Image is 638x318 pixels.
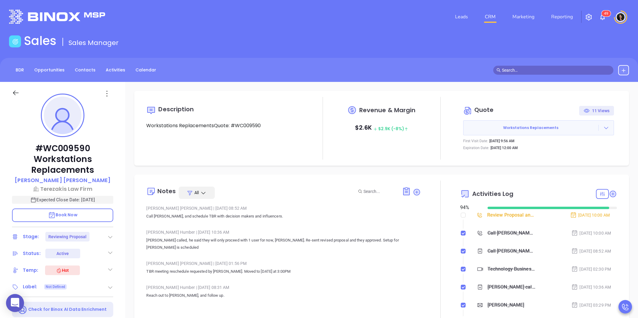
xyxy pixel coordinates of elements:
[488,265,535,274] div: Technology Business Review - [PERSON_NAME]
[463,145,489,151] p: Expiration Date:
[472,191,513,197] span: Activities Log
[488,229,535,238] div: Call [PERSON_NAME] for TBR In Person - [PERSON_NAME]
[474,106,494,114] span: Quote
[12,143,113,175] p: #WC009590 Workstations Replacements
[158,105,194,113] span: Description
[606,11,608,16] span: 9
[146,122,303,129] p: Workstations ReplacementsQuote: #WC009590
[363,188,395,195] input: Search...
[12,65,28,75] a: BDR
[453,11,470,23] a: Leads
[602,10,611,16] sup: 49
[213,261,214,266] span: |
[102,65,129,75] a: Activities
[213,206,214,211] span: |
[463,125,598,130] span: Workstations Replacements
[604,11,606,16] span: 4
[355,122,408,134] p: $ 2.6K
[12,185,113,193] a: Terezakis Law Firm
[488,283,535,292] div: [PERSON_NAME] called, he said they will only proceed with 1 user for now, [PERSON_NAME]. Re-sent ...
[571,248,611,254] div: [DATE] 08:52 AM
[196,285,197,290] span: |
[146,292,421,299] p: Reach out to [PERSON_NAME], and follow up.
[146,283,421,292] div: [PERSON_NAME] Humber [DATE] 08:31 AM
[15,176,111,184] p: [PERSON_NAME] [PERSON_NAME]
[71,65,99,75] a: Contacts
[497,68,501,72] span: search
[502,67,610,73] input: Search…
[571,284,611,290] div: [DATE] 10:36 AM
[549,11,575,23] a: Reporting
[463,138,488,144] p: First Visit Date:
[463,120,614,135] button: Workstations Replacements
[510,11,537,23] a: Marketing
[146,228,421,237] div: [PERSON_NAME] Humber [DATE] 10:36 AM
[599,13,606,21] img: iconNotification
[17,304,27,315] img: Ai-Enrich-DaqCidB-.svg
[56,267,69,274] div: Hot
[46,283,65,290] span: Not Defined
[570,212,610,218] div: [DATE] 10:00 AM
[23,232,39,241] div: Stage:
[460,204,480,211] div: 94 %
[489,138,515,144] p: [DATE] 9:56 AM
[15,176,111,185] a: [PERSON_NAME] [PERSON_NAME]
[68,38,119,47] span: Sales Manager
[146,307,421,316] div: [PERSON_NAME] [PERSON_NAME] [DATE] 09:27 AM
[56,249,69,258] div: Active
[571,266,611,272] div: [DATE] 02:30 PM
[157,188,176,194] div: Notes
[31,65,68,75] a: Opportunities
[487,211,535,220] div: Review Proposal and Follow Up - [PERSON_NAME]
[132,65,160,75] a: Calendar
[491,145,518,151] p: [DATE] 12:00 AM
[373,126,408,132] span: $ 2.9K (-8%)
[488,301,524,310] div: [PERSON_NAME]
[571,302,611,308] div: [DATE] 03:29 PM
[359,107,416,113] span: Revenue & Margin
[146,204,421,213] div: [PERSON_NAME] [PERSON_NAME] [DATE] 08:52 AM
[48,212,77,218] span: Book Now
[146,268,421,275] p: TBR meeting reschedule requested by [PERSON_NAME]. Moved to [DATE] at 3:00PM
[12,196,113,204] p: Expected Close Date: [DATE]
[571,230,611,236] div: [DATE] 10:00 AM
[146,213,421,220] p: Call [PERSON_NAME], and schedule TBR with decision makers and influencers.
[24,34,56,48] h1: Sales
[616,12,625,22] img: user
[23,282,37,291] div: Label:
[146,259,421,268] div: [PERSON_NAME] [PERSON_NAME] [DATE] 01:56 PM
[146,237,421,251] p: [PERSON_NAME] called, he said they will only proceed with 1 user for now, [PERSON_NAME]. Re-sent ...
[463,106,473,115] img: Circle dollar
[48,232,87,241] div: Reviewing Proposal
[44,97,81,134] img: profile-user
[28,306,107,313] p: Check for Binox AI Data Enrichment
[482,11,498,23] a: CRM
[23,266,38,275] div: Temp:
[23,249,41,258] div: Status:
[584,106,609,115] div: 11 Views
[9,10,105,24] img: logo
[585,13,592,21] img: iconSetting
[194,190,199,196] span: All
[196,230,197,235] span: |
[488,247,535,256] div: Call [PERSON_NAME], and schedule TBR with decision makers and influencers.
